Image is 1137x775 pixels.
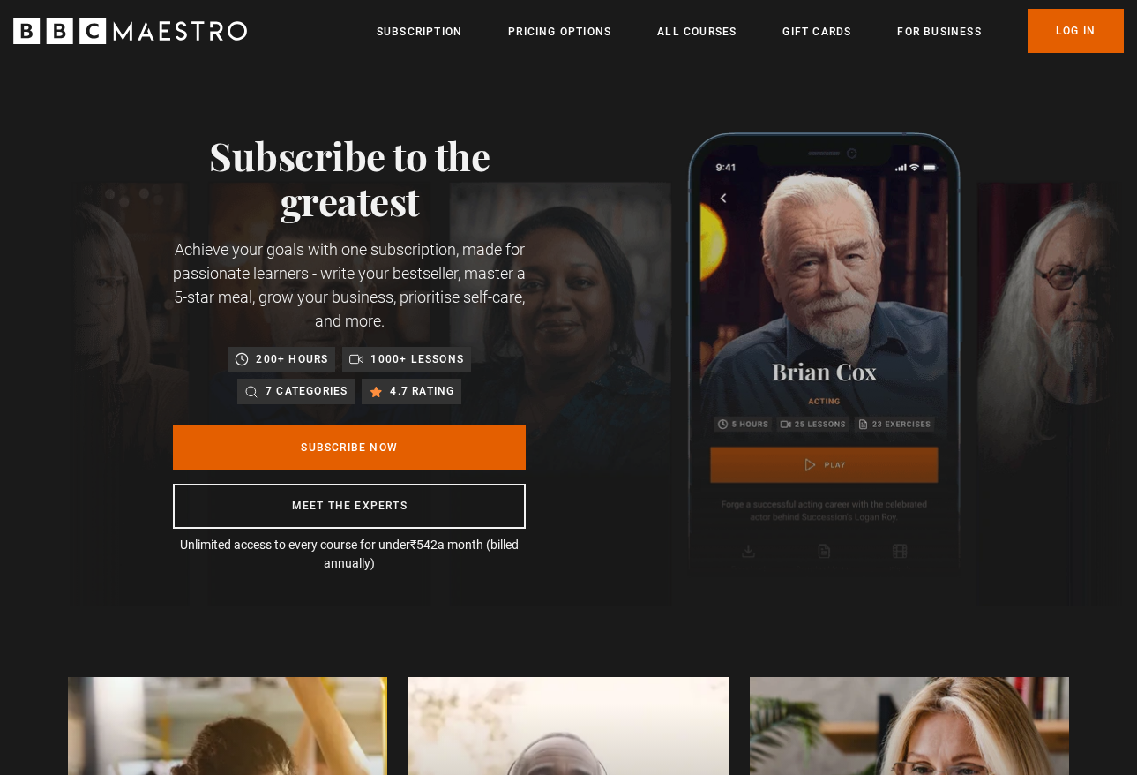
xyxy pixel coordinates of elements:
[13,18,247,44] svg: BBC Maestro
[173,237,526,333] p: Achieve your goals with one subscription, made for passionate learners - write your bestseller, m...
[173,484,526,529] a: Meet the experts
[266,382,348,400] p: 7 categories
[370,350,464,368] p: 1000+ lessons
[256,350,328,368] p: 200+ hours
[390,382,454,400] p: 4.7 rating
[508,23,611,41] a: Pricing Options
[173,536,526,573] p: Unlimited access to every course for under a month (billed annually)
[410,538,438,552] span: ₹542
[1028,9,1124,53] a: Log In
[377,23,462,41] a: Subscription
[173,425,526,470] a: Subscribe Now
[657,23,737,41] a: All Courses
[782,23,851,41] a: Gift Cards
[173,132,526,223] h1: Subscribe to the greatest
[897,23,981,41] a: For business
[377,9,1124,53] nav: Primary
